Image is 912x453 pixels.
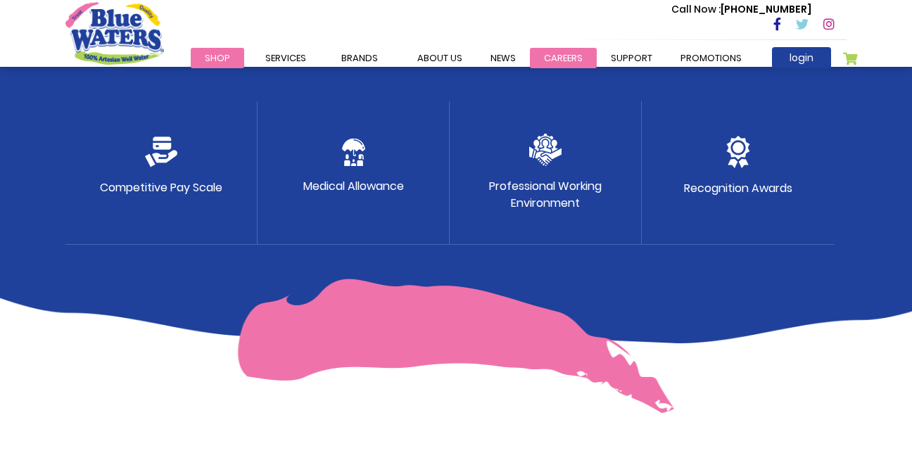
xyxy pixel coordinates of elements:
[265,51,306,65] span: Services
[476,48,530,68] a: News
[671,2,721,16] span: Call Now :
[726,136,750,168] img: medal.png
[684,180,792,197] p: Recognition Awards
[65,2,164,64] a: store logo
[597,48,666,68] a: support
[403,48,476,68] a: about us
[341,51,378,65] span: Brands
[100,179,222,196] p: Competitive Pay Scale
[489,178,602,212] p: Professional Working Environment
[145,136,177,167] img: credit-card.png
[238,279,675,414] img: benefit-pink-curve.png
[666,48,756,68] a: Promotions
[205,51,230,65] span: Shop
[529,134,562,166] img: team.png
[671,2,811,17] p: [PHONE_NUMBER]
[303,178,404,195] p: Medical Allowance
[530,48,597,68] a: careers
[772,47,831,68] a: login
[342,139,365,166] img: protect.png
